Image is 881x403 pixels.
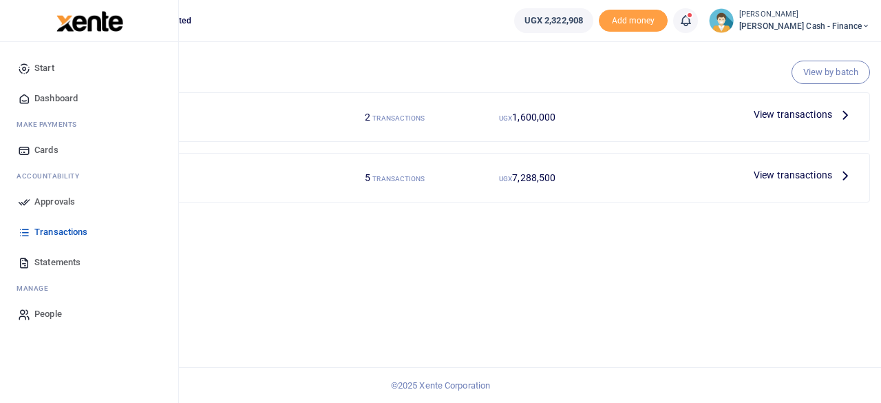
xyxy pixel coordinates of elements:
[11,83,167,114] a: Dashboard
[34,143,59,157] span: Cards
[55,15,123,25] a: logo-small logo-large logo-large
[524,14,583,28] span: UGX 2,322,908
[11,114,167,135] li: M
[70,110,323,125] h4: Mobile Money
[512,112,555,123] span: 1,600,000
[739,9,870,21] small: [PERSON_NAME]
[11,278,167,299] li: M
[509,8,599,33] li: Wallet ballance
[11,53,167,83] a: Start
[599,14,668,25] a: Add money
[23,119,77,130] span: ake Payments
[372,175,425,183] small: TRANSACTIONS
[56,11,123,32] img: logo-large
[34,256,81,269] span: Statements
[11,299,167,329] a: People
[599,10,668,32] span: Add money
[754,107,832,122] span: View transactions
[34,92,78,105] span: Dashboard
[34,225,87,239] span: Transactions
[70,170,323,185] h4: Account Transfer
[52,59,870,74] h4: Pending your approval
[372,114,425,122] small: TRANSACTIONS
[11,187,167,217] a: Approvals
[709,8,734,33] img: profile-user
[27,171,79,181] span: countability
[754,167,832,183] span: View transactions
[709,8,870,33] a: profile-user [PERSON_NAME] [PERSON_NAME] Cash - Finance
[739,20,870,32] span: [PERSON_NAME] Cash - Finance
[23,283,49,293] span: anage
[11,247,167,278] a: Statements
[365,172,370,183] span: 5
[499,114,512,122] small: UGX
[512,172,555,183] span: 7,288,500
[514,8,593,33] a: UGX 2,322,908
[11,217,167,247] a: Transactions
[34,61,54,75] span: Start
[34,307,62,321] span: People
[599,10,668,32] li: Toup your wallet
[11,135,167,165] a: Cards
[365,112,370,123] span: 2
[499,175,512,183] small: UGX
[11,165,167,187] li: Ac
[792,61,870,84] a: View by batch
[34,195,75,209] span: Approvals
